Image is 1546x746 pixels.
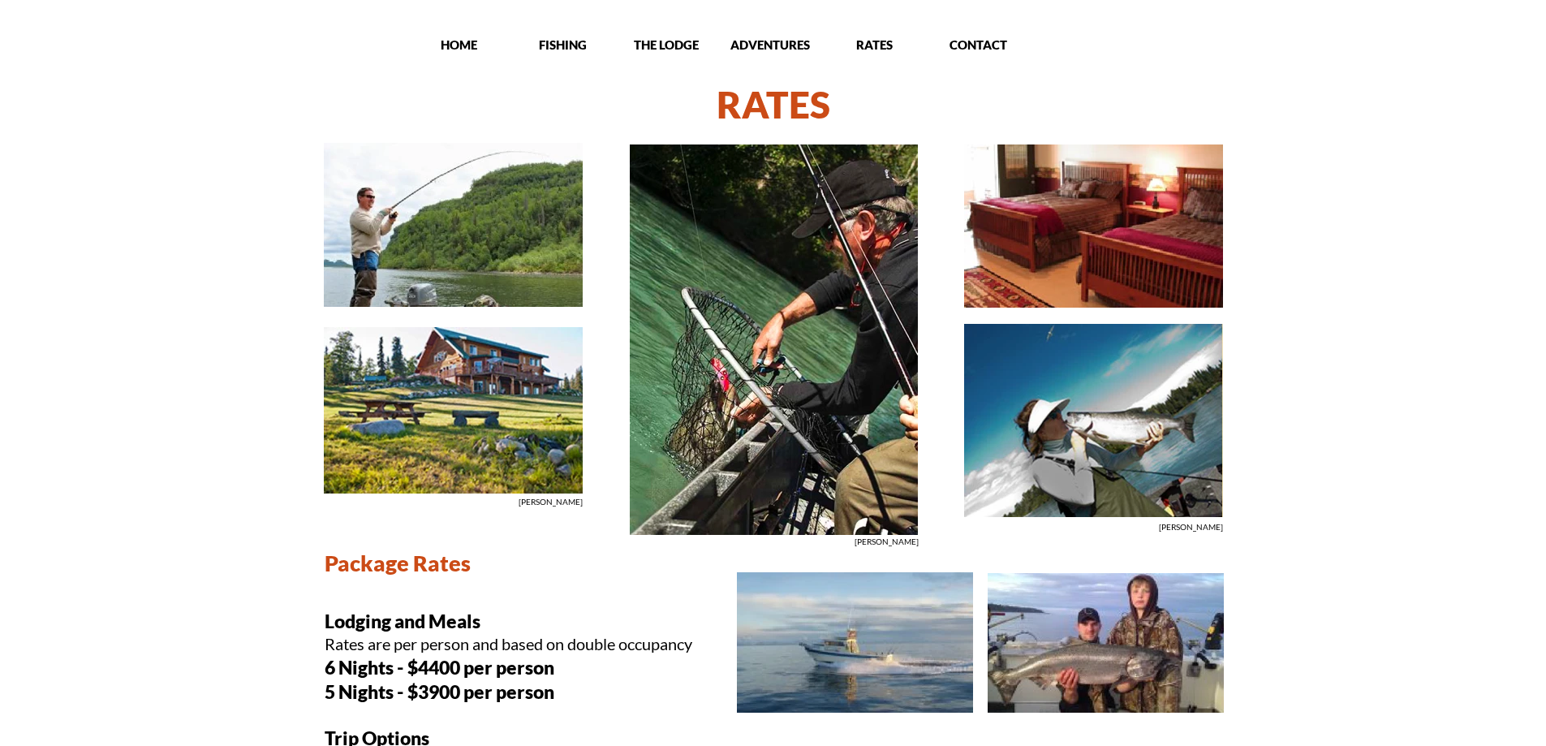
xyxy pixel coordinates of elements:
p: ADVENTURES [720,37,821,53]
p: Rates are per person and based on double occupancy [325,633,700,655]
img: Fishing on an Alaskan flyout adventure [323,142,584,308]
p: [PERSON_NAME] [855,535,919,549]
p: [PERSON_NAME] [1159,520,1223,534]
p: HOME [408,37,510,53]
img: Kiss that Alaskan salmon [963,323,1224,518]
img: Trolling for Alaskan salmon in the Cook Inlet [987,572,1225,714]
img: Salt boat on the Cook Inlet in Alaska [736,571,974,714]
img: View of the lawn at our Alaskan fishing lodge. [323,326,584,494]
p: 6 Nights - $4400 per person [325,655,700,679]
p: RATES [824,37,925,53]
p: THE LODGE [616,37,717,53]
p: [PERSON_NAME] [519,495,583,509]
p: CONTACT [928,37,1029,53]
p: Package Rates [325,549,700,577]
p: FISHING [512,37,614,53]
h1: RATES [286,75,1260,134]
img: Beautiful rooms at our Alaskan fishing lodge [963,144,1224,308]
p: Lodging and Meals [325,609,700,633]
p: 5 Nights - $3900 per person [325,679,700,704]
img: Catch and release Alaskan salmon [629,144,919,536]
